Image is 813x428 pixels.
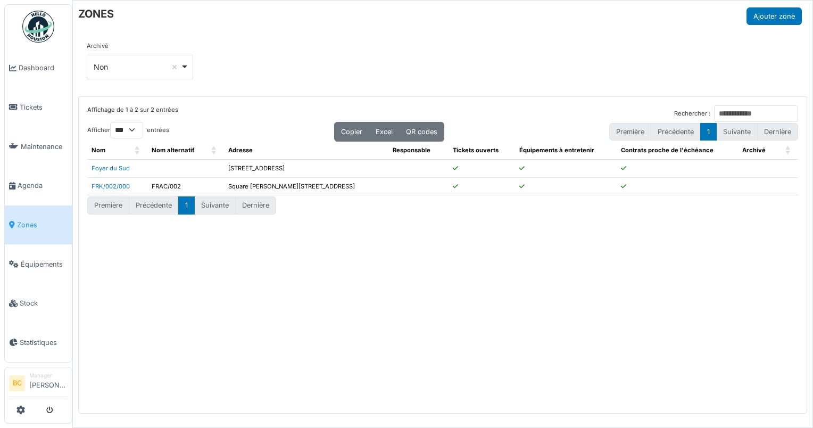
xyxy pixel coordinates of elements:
img: Badge_color-CXgf-gQk.svg [22,11,54,43]
span: Responsable [393,146,430,154]
span: Nom alternatif [152,146,194,154]
span: Zones [17,220,68,230]
li: [PERSON_NAME] [29,372,68,394]
button: 1 [700,123,717,141]
button: Excel [369,122,400,142]
span: Tickets ouverts [453,146,499,154]
span: Statistiques [20,338,68,348]
span: Tickets [20,102,68,112]
a: Stock [5,284,72,323]
button: Remove item: 'false' [169,62,180,72]
a: Zones [5,205,72,245]
span: Maintenance [21,142,68,152]
span: Nom [92,146,105,154]
span: Excel [376,128,393,136]
label: Rechercher : [674,109,710,118]
button: QR codes [399,122,444,142]
a: Agenda [5,166,72,205]
td: [STREET_ADDRESS] [224,159,388,177]
li: BC [9,375,25,391]
span: Contrats proche de l'échéance [621,146,714,154]
span: Nom: Activate to sort [135,142,141,159]
span: Nom alternatif: Activate to sort [211,142,218,159]
select: Afficherentrées [110,122,143,138]
div: Affichage de 1 à 2 sur 2 entrées [87,105,178,122]
a: BC Manager[PERSON_NAME] [9,372,68,397]
nav: pagination [609,123,798,141]
span: Équipements [21,259,68,269]
td: FRAC/002 [147,177,224,195]
a: FRK/002/000 [92,183,130,190]
a: Tickets [5,88,72,127]
td: Square [PERSON_NAME][STREET_ADDRESS] [224,177,388,195]
a: Dashboard [5,48,72,88]
span: Agenda [18,180,68,191]
h6: ZONES [78,7,114,20]
span: QR codes [406,128,437,136]
span: Équipements à entretenir [519,146,594,154]
div: Manager [29,372,68,380]
label: Afficher entrées [87,122,169,138]
span: Dashboard [19,63,68,73]
nav: pagination [87,196,276,214]
span: Archivé: Activate to sort [785,142,792,159]
span: Stock [20,298,68,308]
a: Maintenance [5,127,72,166]
span: Copier [341,128,362,136]
button: Ajouter zone [746,7,802,25]
a: Foyer du Sud [92,164,130,172]
span: Adresse [228,146,253,154]
button: Copier [334,122,369,142]
a: Équipements [5,244,72,284]
div: Non [94,61,180,72]
button: 1 [178,196,195,214]
span: Archivé [742,146,766,154]
a: Statistiques [5,323,72,363]
label: Archivé [87,42,109,51]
